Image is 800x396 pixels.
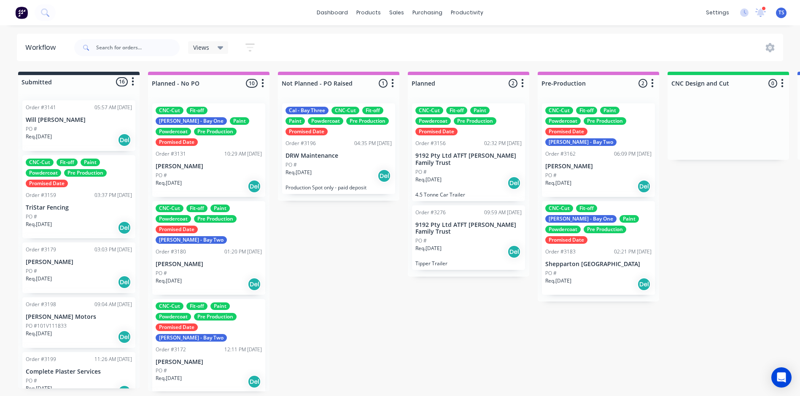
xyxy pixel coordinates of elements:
[415,221,522,236] p: 9192 Pty Ltd ATFT [PERSON_NAME] Family Trust
[26,159,54,166] div: CNC-Cut
[545,248,576,256] div: Order #3183
[152,299,265,393] div: CNC-CutFit-offPaintPowdercoatPre ProductionPromised Date[PERSON_NAME] - Bay TwoOrder #317212:11 P...
[26,104,56,111] div: Order #3141
[156,374,182,382] p: Req. [DATE]
[22,297,135,348] div: Order #319809:04 AM [DATE][PERSON_NAME] MotorsPO #101V111833Req.[DATE]Del
[446,107,467,114] div: Fit-off
[194,215,237,223] div: Pre Production
[282,103,395,194] div: Cal - Bay ThreeCNC-CutFit-offPaintPowdercoatPre ProductionPromised DateOrder #319604:35 PM [DATE]...
[224,150,262,158] div: 10:29 AM [DATE]
[156,117,227,125] div: [PERSON_NAME] - Bay One
[94,191,132,199] div: 03:37 PM [DATE]
[545,226,581,233] div: Powdercoat
[224,248,262,256] div: 01:20 PM [DATE]
[156,205,183,212] div: CNC-Cut
[447,6,488,19] div: productivity
[156,269,167,277] p: PO #
[545,128,587,135] div: Promised Date
[15,6,28,19] img: Factory
[96,39,180,56] input: Search for orders...
[118,133,131,147] div: Del
[484,209,522,216] div: 09:59 AM [DATE]
[415,117,451,125] div: Powdercoat
[545,172,557,179] p: PO #
[156,334,227,342] div: [PERSON_NAME] - Bay Two
[94,301,132,308] div: 09:04 AM [DATE]
[286,184,392,191] p: Production Spot only - paid deposit
[26,125,37,133] p: PO #
[584,117,626,125] div: Pre Production
[362,107,383,114] div: Fit-off
[412,205,525,270] div: Order #327609:59 AM [DATE]9192 Pty Ltd ATFT [PERSON_NAME] Family TrustPO #Req.[DATE]DelTipper Tra...
[771,367,792,388] div: Open Intercom Messenger
[415,168,427,176] p: PO #
[415,176,442,183] p: Req. [DATE]
[26,267,37,275] p: PO #
[57,159,78,166] div: Fit-off
[778,9,784,16] span: TS
[454,117,496,125] div: Pre Production
[614,248,652,256] div: 02:21 PM [DATE]
[354,140,392,147] div: 04:35 PM [DATE]
[600,107,620,114] div: Paint
[26,301,56,308] div: Order #3198
[186,205,207,212] div: Fit-off
[26,368,132,375] p: Complete Plaster Services
[415,260,522,267] p: Tipper Trailer
[26,259,132,266] p: [PERSON_NAME]
[94,356,132,363] div: 11:26 AM [DATE]
[637,180,651,193] div: Del
[248,277,261,291] div: Del
[156,236,227,244] div: [PERSON_NAME] - Bay Two
[193,43,209,52] span: Views
[26,116,132,124] p: Will [PERSON_NAME]
[210,205,230,212] div: Paint
[584,226,626,233] div: Pre Production
[614,150,652,158] div: 06:09 PM [DATE]
[545,150,576,158] div: Order #3162
[637,277,651,291] div: Del
[545,117,581,125] div: Powdercoat
[542,201,655,295] div: CNC-CutFit-off[PERSON_NAME] - Bay OnePaintPowdercoatPre ProductionPromised DateOrder #318302:21 P...
[156,226,198,233] div: Promised Date
[286,117,305,125] div: Paint
[377,169,391,183] div: Del
[331,107,359,114] div: CNC-Cut
[415,245,442,252] p: Req. [DATE]
[186,107,207,114] div: Fit-off
[576,107,597,114] div: Fit-off
[156,302,183,310] div: CNC-Cut
[542,103,655,197] div: CNC-CutFit-offPaintPowdercoatPre ProductionPromised Date[PERSON_NAME] - Bay TwoOrder #316206:09 P...
[545,277,571,285] p: Req. [DATE]
[415,140,446,147] div: Order #3156
[26,191,56,199] div: Order #3159
[81,159,100,166] div: Paint
[156,138,198,146] div: Promised Date
[22,155,135,238] div: CNC-CutFit-offPaintPowdercoatPre ProductionPromised DateOrder #315903:37 PM [DATE]TriStar Fencing...
[26,213,37,221] p: PO #
[94,246,132,253] div: 03:03 PM [DATE]
[26,204,132,211] p: TriStar Fencing
[286,140,316,147] div: Order #3196
[210,302,230,310] div: Paint
[408,6,447,19] div: purchasing
[194,313,237,321] div: Pre Production
[286,161,297,169] p: PO #
[118,330,131,344] div: Del
[545,179,571,187] p: Req. [DATE]
[26,169,61,177] div: Powdercoat
[156,215,191,223] div: Powdercoat
[26,275,52,283] p: Req. [DATE]
[25,43,60,53] div: Workflow
[156,346,186,353] div: Order #3172
[118,221,131,234] div: Del
[470,107,490,114] div: Paint
[194,128,237,135] div: Pre Production
[26,313,132,321] p: [PERSON_NAME] Motors
[312,6,352,19] a: dashboard
[484,140,522,147] div: 02:32 PM [DATE]
[415,209,446,216] div: Order #3276
[415,191,522,198] p: 4.5 Tonne Car Trailer
[26,246,56,253] div: Order #3179
[156,248,186,256] div: Order #3180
